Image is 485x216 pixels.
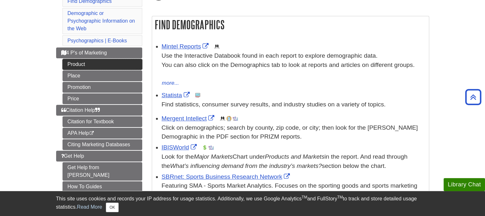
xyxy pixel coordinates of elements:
a: Psychographics | E-Books [68,38,127,43]
img: Company Information [226,116,231,121]
div: Click on demographics; search by county, zip code, or city; then look for the [PERSON_NAME] Demog... [162,123,426,142]
img: Statistics [195,93,200,98]
a: Demographic or Psychographic Information on the Web [68,11,135,31]
sup: TM [337,195,343,199]
a: How To Guides [62,181,142,192]
a: Price [62,93,142,104]
span: 4 P's of Marketing [61,50,107,55]
a: Product [62,59,142,70]
sup: TM [302,195,307,199]
img: Financial Report [202,145,207,150]
a: Back to Top [463,93,483,101]
a: Place [62,70,142,81]
button: Library Chat [444,178,485,191]
a: Get Help from [PERSON_NAME] [62,162,142,181]
a: Promotion [62,82,142,93]
a: 4 P's of Marketing [56,47,142,58]
a: Get Help [56,151,142,162]
h2: Find Demographics [152,16,429,33]
i: This link opens in a new window [89,131,94,135]
a: Read More [77,204,102,210]
a: Link opens in new window [162,173,292,180]
img: Demographics [220,116,225,121]
span: Citation Help [61,107,100,113]
i: What’s influencing demand from the industry’s markets? [170,162,322,169]
a: Citation for Textbook [62,116,142,127]
a: Link opens in new window [162,92,191,98]
i: Major Markets [194,153,233,160]
i: Products and Markets [265,153,325,160]
img: Industry Report [233,116,238,121]
p: Find statistics, consumer survey results, and industry studies on a variety of topics. [162,100,426,109]
a: Citation Help [56,105,142,116]
button: more... [162,79,180,88]
div: Use the Interactive Databook found in each report to explore demographic data. You can also click... [162,51,426,79]
a: APA Help [62,128,142,139]
span: Get Help [61,153,84,159]
a: Link opens in new window [162,144,198,151]
div: This site uses cookies and records your IP address for usage statistics. Additionally, we use Goo... [56,195,429,212]
a: Link opens in new window [162,115,216,122]
button: Close [106,203,118,212]
a: Citing Marketing Databases [62,139,142,150]
a: Link opens in new window [162,43,210,50]
div: Look for the Chart under in the report. And read through the section below the chart. [162,152,426,171]
img: Demographics [214,44,219,49]
img: Industry Report [209,145,214,150]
